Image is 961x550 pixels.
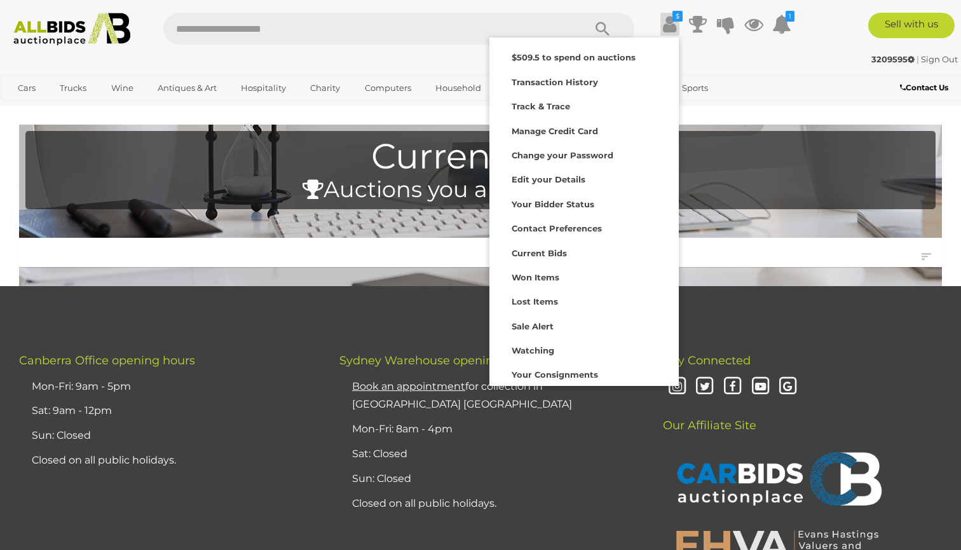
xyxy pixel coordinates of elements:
[427,78,489,99] a: Household
[512,369,598,380] strong: Your Consignments
[357,78,419,99] a: Computers
[917,54,919,64] span: |
[489,191,679,215] a: Your Bidder Status
[777,376,800,398] i: Google
[900,83,948,92] b: Contact Us
[349,417,628,442] li: Mon-Fri: 8am - 4pm
[29,399,308,423] li: Sat: 9am - 12pm
[32,177,929,202] h4: Auctions you are bidding on
[233,78,294,99] a: Hospitality
[512,296,558,306] strong: Lost Items
[512,52,636,62] strong: $509.5 to spend on auctions
[349,467,628,492] li: Sun: Closed
[489,215,679,239] a: Contact Preferences
[666,376,688,398] i: Instagram
[489,361,679,385] a: Your Consignments
[512,248,567,258] strong: Current Bids
[868,13,955,38] a: Sell with us
[512,272,559,282] strong: Won Items
[352,380,572,411] a: Book an appointmentfor collection in [GEOGRAPHIC_DATA] [GEOGRAPHIC_DATA]
[512,174,585,184] strong: Edit your Details
[489,93,679,117] a: Track & Trace
[349,492,628,516] li: Closed on all public holidays.
[29,448,308,473] li: Closed on all public holidays.
[32,137,929,176] h1: Current Bids
[489,118,679,142] a: Manage Credit Card
[512,77,598,87] strong: Transaction History
[772,13,791,36] a: 1
[512,126,598,136] strong: Manage Credit Card
[669,439,885,523] img: CARBIDS Auctionplace
[489,288,679,312] a: Lost Items
[489,264,679,288] a: Won Items
[660,354,751,368] span: Stay Connected
[149,78,225,99] a: Antiques & Art
[489,240,679,264] a: Current Bids
[871,54,915,64] strong: 3209595
[103,78,142,99] a: Wine
[512,150,613,160] strong: Change your Password
[571,13,634,45] button: Search
[512,199,594,209] strong: Your Bidder Status
[489,69,679,93] a: Transaction History
[29,423,308,448] li: Sun: Closed
[921,54,958,64] a: Sign Out
[694,376,716,398] i: Twitter
[786,11,794,22] i: 1
[489,166,679,190] a: Edit your Details
[749,376,772,398] i: Youtube
[512,223,602,233] strong: Contact Preferences
[29,375,308,399] li: Mon-Fri: 9am - 5pm
[489,142,679,166] a: Change your Password
[512,321,554,331] strong: Sale Alert
[512,345,554,355] strong: Watching
[339,354,536,368] span: Sydney Warehouse opening hours
[660,399,756,432] span: Our Affiliate Site
[10,99,116,120] a: [GEOGRAPHIC_DATA]
[7,13,137,46] img: Allbids.com.au
[489,313,679,337] a: Sale Alert
[672,11,683,22] i: $
[352,380,465,392] u: Book an appointment
[10,78,44,99] a: Cars
[302,78,348,99] a: Charity
[871,54,917,64] a: 3209595
[489,44,679,68] a: $509.5 to spend on auctions
[660,13,679,36] a: $
[721,376,744,398] i: Facebook
[674,78,716,99] a: Sports
[51,78,95,99] a: Trucks
[19,354,195,368] span: Canberra Office opening hours
[900,81,951,95] a: Contact Us
[512,101,570,111] strong: Track & Trace
[349,442,628,467] li: Sat: Closed
[489,337,679,361] a: Watching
